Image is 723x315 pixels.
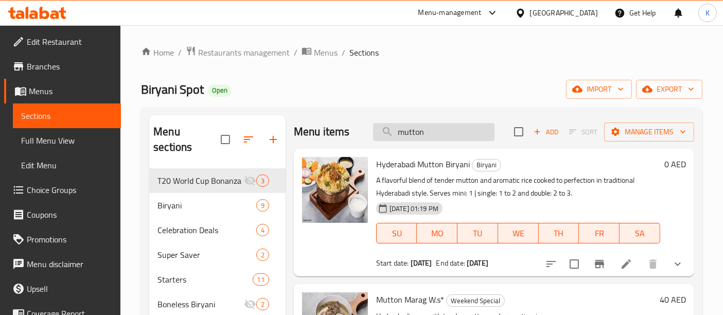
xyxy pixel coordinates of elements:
[27,60,113,73] span: Branches
[665,252,690,276] button: show more
[257,176,269,186] span: 3
[539,223,579,243] button: TH
[256,249,269,261] div: items
[302,46,338,59] a: Menus
[149,242,286,267] div: Super Saver2
[4,276,121,301] a: Upsell
[153,124,221,155] h2: Menu sections
[660,292,686,307] h6: 40 AED
[417,223,457,243] button: MO
[376,292,444,307] span: Mutton Marag W.s*
[149,168,286,193] div: T20 World Cup Bonanza @693
[141,46,174,59] a: Home
[530,7,598,19] div: [GEOGRAPHIC_DATA]
[294,124,350,139] h2: Menu items
[257,300,269,309] span: 2
[532,126,560,138] span: Add
[261,127,286,152] button: Add section
[636,80,702,99] button: export
[574,83,624,96] span: import
[4,79,121,103] a: Menus
[563,253,585,275] span: Select to update
[314,46,338,59] span: Menus
[157,273,252,286] span: Starters
[562,124,604,140] span: Select section first
[349,46,379,59] span: Sections
[29,85,113,97] span: Menus
[178,46,182,59] li: /
[612,126,686,138] span: Manage items
[257,250,269,260] span: 2
[502,226,535,241] span: WE
[198,46,290,59] span: Restaurants management
[13,153,121,178] a: Edit Menu
[256,199,269,212] div: items
[149,193,286,218] div: Biryani9
[446,294,505,307] div: Weekend Special
[381,226,413,241] span: SU
[4,202,121,227] a: Coupons
[539,252,563,276] button: sort-choices
[706,7,710,19] span: K
[256,174,269,187] div: items
[579,223,620,243] button: FR
[672,258,684,270] svg: Show Choices
[376,156,470,172] span: Hyderabadi Mutton Biryani
[376,223,417,243] button: SU
[4,29,121,54] a: Edit Restaurant
[149,267,286,292] div: Starters11
[215,129,236,150] span: Select all sections
[373,123,495,141] input: search
[157,298,244,310] div: Boneless Biryani
[27,36,113,48] span: Edit Restaurant
[447,295,504,307] span: Weekend Special
[498,223,539,243] button: WE
[157,249,256,261] span: Super Saver
[472,159,501,171] span: Biryani
[508,121,530,143] span: Select section
[457,223,498,243] button: TU
[467,256,488,270] b: [DATE]
[376,174,660,200] p: A flavorful blend of tender mutton and aromatic rice cooked to perfection in traditional Hyderaba...
[4,178,121,202] a: Choice Groups
[436,256,465,270] span: End date:
[302,157,368,223] img: Hyderabadi Mutton Biryani
[186,46,290,59] a: Restaurants management
[149,218,286,242] div: Celebration Deals4
[257,225,269,235] span: 4
[587,252,612,276] button: Branch-specific-item
[342,46,345,59] li: /
[583,226,615,241] span: FR
[21,159,113,171] span: Edit Menu
[4,227,121,252] a: Promotions
[294,46,297,59] li: /
[4,252,121,276] a: Menu disclaimer
[141,78,204,101] span: Biryani Spot
[256,224,269,236] div: items
[253,275,269,285] span: 11
[13,128,121,153] a: Full Menu View
[157,199,256,212] span: Biryani
[624,226,656,241] span: SA
[411,256,432,270] b: [DATE]
[157,174,244,187] span: T20 World Cup Bonanza @69
[21,110,113,122] span: Sections
[620,258,632,270] a: Edit menu item
[27,283,113,295] span: Upsell
[13,103,121,128] a: Sections
[385,204,443,214] span: [DATE] 01:19 PM
[27,233,113,246] span: Promotions
[257,201,269,211] span: 9
[644,83,694,96] span: export
[530,124,562,140] button: Add
[21,134,113,147] span: Full Menu View
[27,208,113,221] span: Coupons
[208,86,232,95] span: Open
[157,224,256,236] span: Celebration Deals
[604,122,694,142] button: Manage items
[641,252,665,276] button: delete
[376,256,409,270] span: Start date:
